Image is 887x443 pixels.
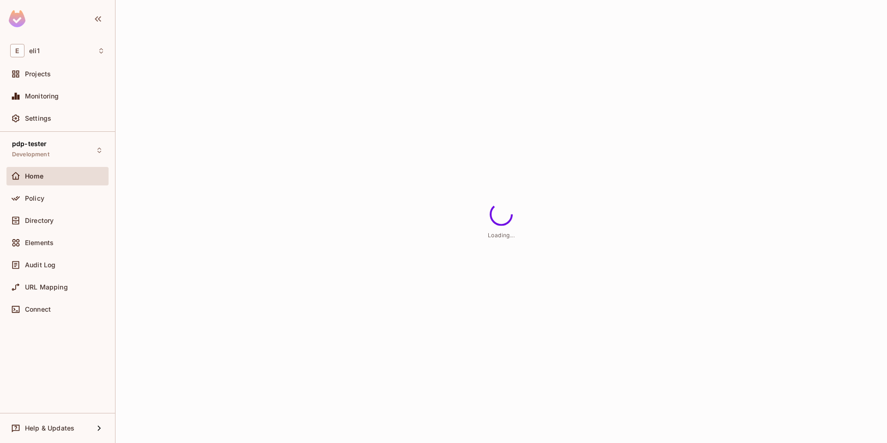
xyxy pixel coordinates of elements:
span: Connect [25,306,51,313]
span: E [10,44,24,57]
span: Elements [25,239,54,246]
span: URL Mapping [25,283,68,291]
span: Home [25,172,44,180]
span: pdp-tester [12,140,47,148]
span: Audit Log [25,261,55,269]
span: Help & Updates [25,425,74,432]
span: Development [12,151,49,158]
span: Policy [25,195,44,202]
span: Settings [25,115,51,122]
img: SReyMgAAAABJRU5ErkJggg== [9,10,25,27]
span: Monitoring [25,92,59,100]
span: Directory [25,217,54,224]
span: Projects [25,70,51,78]
span: Workspace: eli1 [29,47,40,55]
span: Loading... [488,232,515,239]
